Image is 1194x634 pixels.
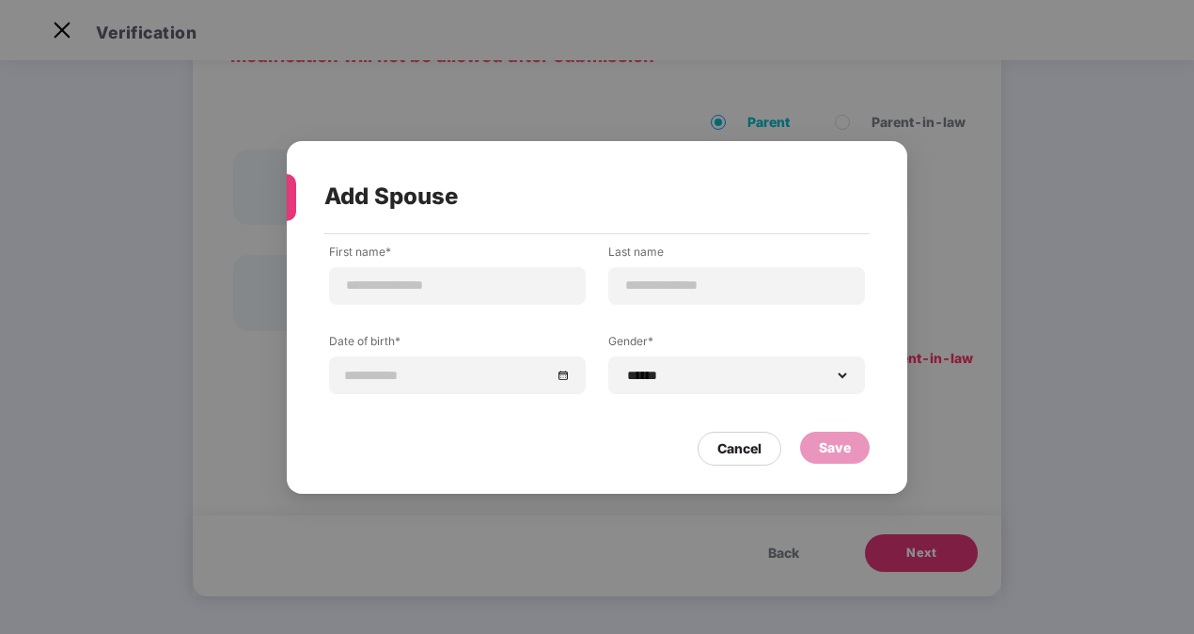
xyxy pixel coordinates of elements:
label: Gender* [608,332,865,356]
div: Add Spouse [324,160,825,233]
div: Save [819,436,851,457]
label: Last name [608,243,865,266]
label: First name* [329,243,586,266]
label: Date of birth* [329,332,586,356]
div: Cancel [717,437,762,458]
